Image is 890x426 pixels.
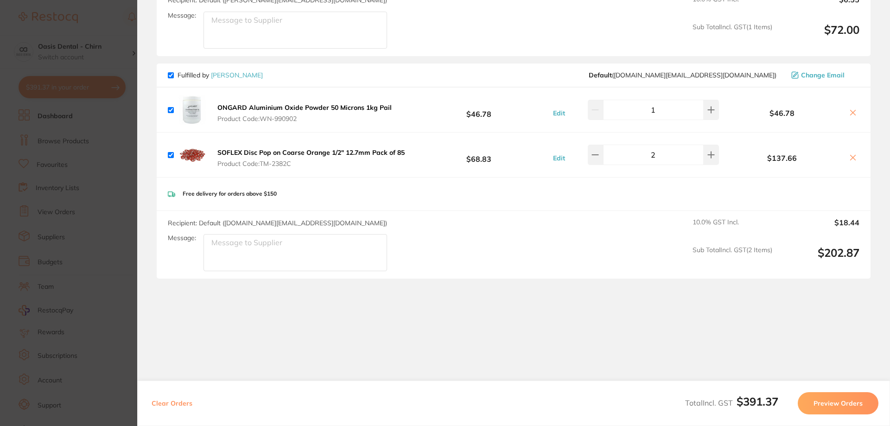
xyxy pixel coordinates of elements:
button: Clear Orders [149,392,195,414]
label: Message: [168,12,196,19]
span: Recipient: Default ( [DOMAIN_NAME][EMAIL_ADDRESS][DOMAIN_NAME] ) [168,219,387,227]
span: 10.0 % GST Incl. [693,218,772,239]
p: Free delivery for orders above $150 [183,191,277,197]
b: $391.37 [737,394,778,408]
span: Change Email [801,71,845,79]
p: Fulfilled by [178,71,263,79]
b: $46.78 [410,102,548,119]
img: Z3did2lodQ [178,140,207,170]
b: $137.66 [721,154,843,162]
span: customer.care@henryschein.com.au [589,71,776,79]
output: $18.44 [780,218,859,239]
b: $68.83 [410,146,548,164]
span: Sub Total Incl. GST ( 1 Items) [693,23,772,49]
b: ONGARD Aluminium Oxide Powder 50 Microns 1kg Pail [217,103,392,112]
output: $202.87 [780,246,859,272]
output: $72.00 [780,23,859,49]
button: Edit [550,154,568,162]
img: cWhlMnFpZQ [178,95,207,125]
button: SOFLEX Disc Pop on Coarse Orange 1/2" 12.7mm Pack of 85 Product Code:TM-2382C [215,148,407,168]
button: Edit [550,109,568,117]
a: [PERSON_NAME] [211,71,263,79]
span: Product Code: WN-990902 [217,115,392,122]
span: Product Code: TM-2382C [217,160,405,167]
button: ONGARD Aluminium Oxide Powder 50 Microns 1kg Pail Product Code:WN-990902 [215,103,394,123]
button: Preview Orders [798,392,878,414]
label: Message: [168,234,196,242]
span: Sub Total Incl. GST ( 2 Items) [693,246,772,272]
span: Total Incl. GST [685,398,778,407]
b: Default [589,71,612,79]
b: SOFLEX Disc Pop on Coarse Orange 1/2" 12.7mm Pack of 85 [217,148,405,157]
b: $46.78 [721,109,843,117]
button: Change Email [788,71,859,79]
